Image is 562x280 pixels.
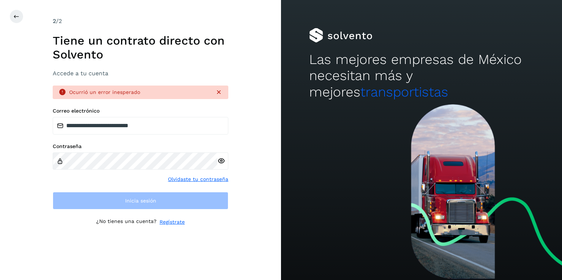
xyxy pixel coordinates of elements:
label: Correo electrónico [53,108,228,114]
a: Regístrate [160,218,185,226]
div: Ocurrió un error inesperado [69,88,209,96]
button: Inicia sesión [53,192,228,209]
a: Olvidaste tu contraseña [168,175,228,183]
span: 2 [53,18,56,24]
h1: Tiene un contrato directo con Solvento [53,34,228,62]
span: transportistas [360,84,448,100]
p: ¿No tienes una cuenta? [96,218,157,226]
label: Contraseña [53,143,228,150]
h2: Las mejores empresas de México necesitan más y mejores [309,52,534,100]
iframe: reCAPTCHA [85,235,196,263]
span: Inicia sesión [125,198,156,203]
h3: Accede a tu cuenta [53,70,228,77]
